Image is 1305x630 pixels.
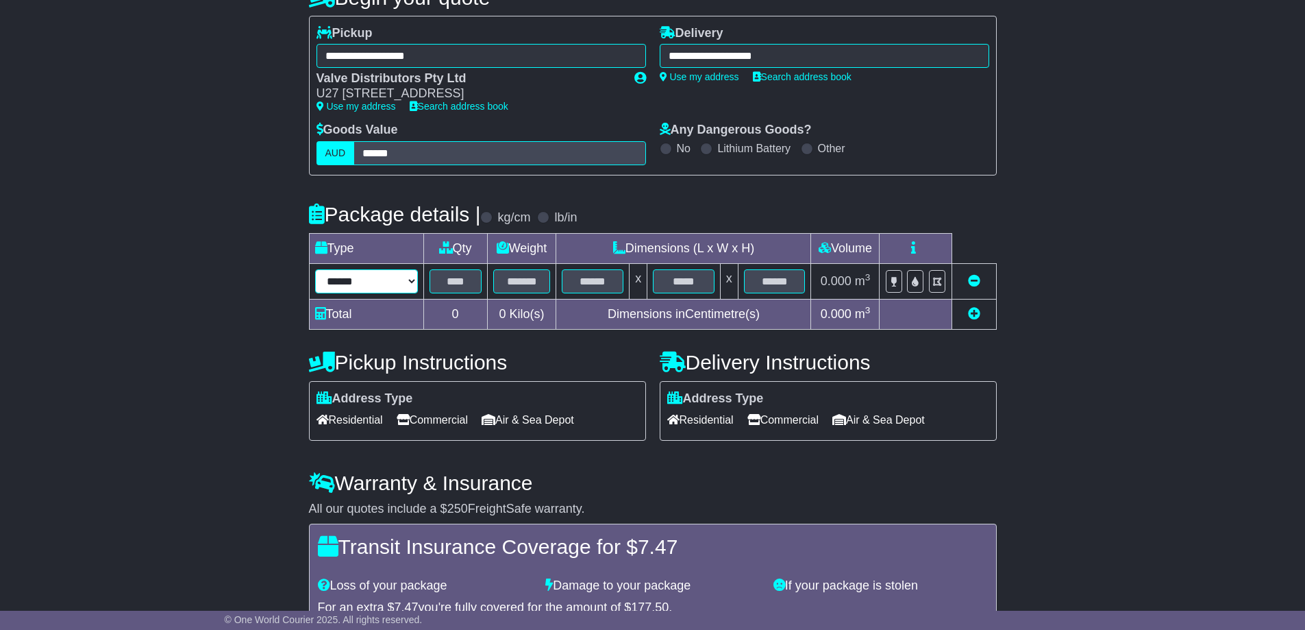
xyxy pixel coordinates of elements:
a: Use my address [316,101,396,112]
label: Pickup [316,26,373,41]
span: Air & Sea Depot [832,409,925,431]
label: lb/in [554,210,577,226]
span: © One World Courier 2025. All rights reserved. [225,614,423,625]
label: AUD [316,141,355,165]
td: Type [309,233,423,263]
span: m [855,274,871,288]
div: Loss of your package [311,579,539,594]
div: If your package is stolen [767,579,995,594]
sup: 3 [865,305,871,315]
a: Remove this item [968,274,980,288]
td: Dimensions in Centimetre(s) [556,299,811,329]
td: 0 [423,299,487,329]
h4: Delivery Instructions [660,351,997,374]
span: 7.47 [638,535,678,558]
td: x [630,263,647,299]
span: 0.000 [821,274,852,288]
span: Commercial [397,409,468,431]
label: Lithium Battery [717,142,791,155]
span: Commercial [747,409,819,431]
span: 177.50 [631,601,669,614]
span: 250 [447,502,468,516]
td: Kilo(s) [487,299,556,329]
a: Search address book [410,101,508,112]
sup: 3 [865,272,871,282]
span: Residential [316,409,383,431]
div: Damage to your package [538,579,767,594]
label: Address Type [667,391,764,407]
div: Valve Distributors Pty Ltd [316,71,621,86]
a: Search address book [753,71,852,82]
label: Goods Value [316,123,398,138]
div: All our quotes include a $ FreightSafe warranty. [309,502,997,517]
span: Residential [667,409,734,431]
h4: Warranty & Insurance [309,472,997,494]
td: Weight [487,233,556,263]
a: Use my address [660,71,739,82]
td: Dimensions (L x W x H) [556,233,811,263]
h4: Package details | [309,203,481,226]
h4: Transit Insurance Coverage for $ [318,535,988,558]
td: Volume [811,233,880,263]
td: Qty [423,233,487,263]
span: 0.000 [821,307,852,321]
label: Other [818,142,845,155]
span: Air & Sea Depot [482,409,574,431]
a: Add new item [968,307,980,321]
span: 0 [499,307,506,321]
span: 7.47 [395,601,419,614]
div: U27 [STREET_ADDRESS] [316,86,621,101]
label: kg/cm [497,210,530,226]
span: m [855,307,871,321]
h4: Pickup Instructions [309,351,646,374]
label: No [677,142,691,155]
label: Address Type [316,391,413,407]
label: Delivery [660,26,723,41]
td: Total [309,299,423,329]
td: x [720,263,738,299]
label: Any Dangerous Goods? [660,123,812,138]
div: For an extra $ you're fully covered for the amount of $ . [318,601,988,616]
